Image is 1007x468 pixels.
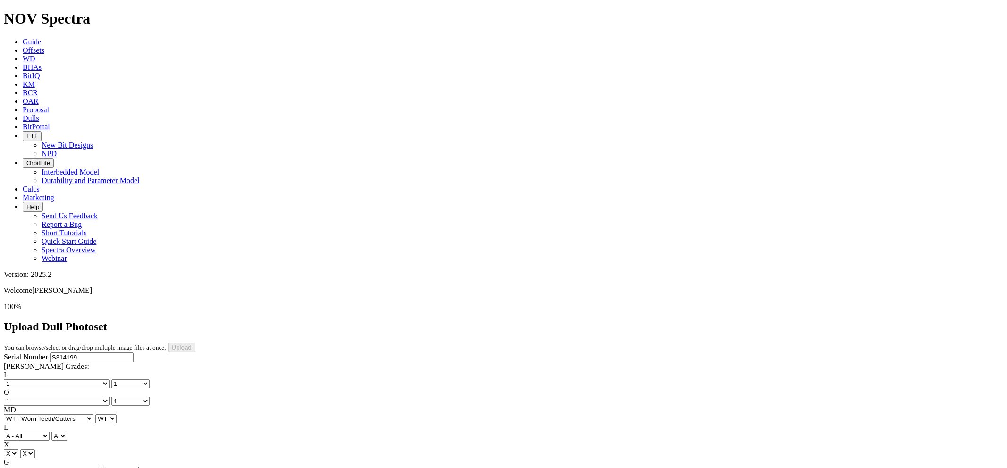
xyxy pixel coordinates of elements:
[4,353,48,361] label: Serial Number
[23,106,49,114] a: Proposal
[26,159,50,167] span: OrbitLite
[23,193,54,201] a: Marketing
[4,344,166,351] small: You can browse/select or drag/drop multiple image files at once.
[23,46,44,54] a: Offsets
[4,406,16,414] label: MD
[4,362,1003,371] div: [PERSON_NAME] Grades:
[23,202,43,212] button: Help
[26,203,39,210] span: Help
[23,72,40,80] a: BitIQ
[23,185,40,193] a: Calcs
[4,458,9,466] label: G
[23,55,35,63] a: WD
[23,63,42,71] a: BHAs
[42,246,96,254] a: Spectra Overview
[4,371,6,379] label: I
[23,38,41,46] a: Guide
[26,133,38,140] span: FTT
[168,343,195,352] input: Upload
[4,270,1003,279] div: Version: 2025.2
[42,237,96,245] a: Quick Start Guide
[42,150,57,158] a: NPD
[42,141,93,149] a: New Bit Designs
[4,320,1003,333] h2: Upload Dull Photoset
[42,229,87,237] a: Short Tutorials
[32,286,92,294] span: [PERSON_NAME]
[42,212,98,220] a: Send Us Feedback
[4,423,8,431] label: L
[42,254,67,262] a: Webinar
[42,220,82,228] a: Report a Bug
[23,97,39,105] a: OAR
[4,10,1003,27] h1: NOV Spectra
[4,388,9,396] label: O
[23,114,39,122] a: Dulls
[42,168,99,176] a: Interbedded Model
[23,89,38,97] a: BCR
[4,302,21,310] span: 100%
[23,123,50,131] a: BitPortal
[4,286,1003,295] p: Welcome
[4,441,9,449] label: X
[23,131,42,141] button: FTT
[23,158,54,168] button: OrbitLite
[23,80,35,88] a: KM
[42,176,140,184] a: Durability and Parameter Model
